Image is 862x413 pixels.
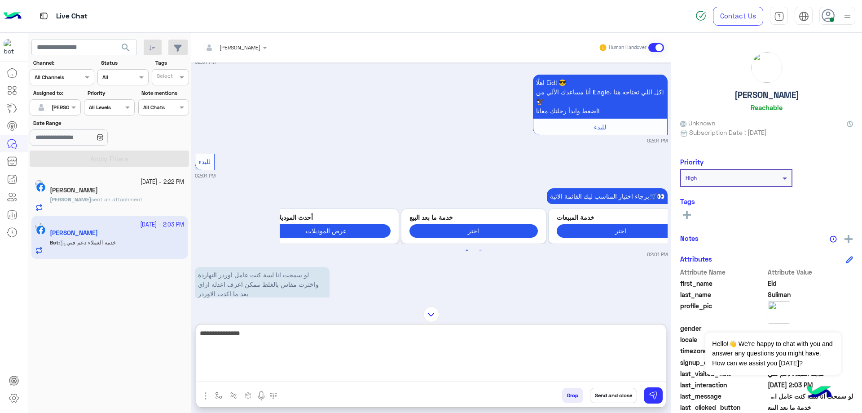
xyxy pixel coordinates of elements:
h6: Notes [680,234,699,242]
small: Human Handover [609,44,646,51]
span: first_name [680,279,766,288]
label: Tags [155,59,188,67]
p: أحدث الموديلات 👕 [262,213,391,222]
span: sent an attachment [91,196,142,203]
h6: Tags [680,197,853,205]
button: Trigger scenario [226,388,241,403]
span: last_message [680,391,766,401]
img: notes [830,235,837,243]
p: Live Chat [56,10,88,22]
label: Priority [88,89,134,97]
button: عرض الموديلات [262,224,391,237]
span: last_interaction [680,380,766,390]
span: Attribute Name [680,267,766,277]
label: Status [101,59,147,67]
img: hulul-logo.png [804,377,835,409]
button: اختر [409,224,538,237]
p: 26/9/2025, 2:01 PM [533,75,668,119]
p: خدمة ما بعد البيع [409,213,538,222]
span: last_clicked_button [680,403,766,412]
img: Trigger scenario [230,392,237,399]
span: profile_pic [680,301,766,322]
img: defaultAdmin.png [35,101,48,114]
img: picture [35,180,43,188]
a: tab [770,7,788,26]
p: 26/9/2025, 2:02 PM [195,267,330,302]
span: last_visited_flow [680,369,766,378]
label: Note mentions [141,89,188,97]
img: picture [752,52,782,83]
img: spinner [695,10,706,21]
span: locale [680,335,766,344]
img: send attachment [200,391,211,401]
span: 2025-09-26T11:03:01.122Z [768,380,853,390]
a: Contact Us [713,7,763,26]
label: Channel: [33,59,93,67]
small: 02:01 PM [195,172,215,179]
span: Suliman [768,290,853,299]
label: Date Range [33,119,134,127]
span: خدمة ما بعد البيع [768,403,853,412]
button: اختر [557,224,685,237]
p: 26/9/2025, 2:01 PM [547,188,668,204]
small: [DATE] - 2:22 PM [141,178,184,187]
img: 713415422032625 [4,39,20,55]
small: 02:01 PM [647,251,668,258]
span: Hello!👋 We're happy to chat with you and answer any questions you might have. How can we assist y... [705,333,840,375]
img: tab [774,11,784,22]
span: Attribute Value [768,267,853,277]
button: create order [241,388,256,403]
button: Send and close [590,388,637,403]
span: لو سمحت انا لسة كنت عامل اوردر النهاردة واخترت مقاس بالغلط ممكن اعرف اعدله ازاي بعد ما اكدت الاوردر [768,391,853,401]
h6: Reachable [751,103,783,111]
span: signup_date [680,358,766,367]
span: Subscription Date : [DATE] [689,128,767,137]
img: tab [38,10,49,22]
span: للبدء [198,158,211,165]
h5: [PERSON_NAME] [734,90,799,100]
button: search [115,40,137,59]
h5: Ahmed Nassar [50,187,98,194]
img: add [844,235,853,243]
img: send message [649,391,658,400]
img: create order [245,392,252,399]
h6: Priority [680,158,704,166]
span: Unknown [680,118,715,128]
span: [PERSON_NAME] [220,44,260,51]
img: profile [842,11,853,22]
img: select flow [215,392,222,399]
p: خدمة المبيعات [557,213,685,222]
img: Facebook [36,183,45,192]
img: send voice note [256,391,267,401]
button: 2 of 2 [476,246,485,255]
img: make a call [270,392,277,400]
label: Assigned to: [33,89,79,97]
button: Drop [562,388,583,403]
button: Apply Filters [30,151,189,167]
span: search [120,42,131,53]
span: gender [680,324,766,333]
img: tab [799,11,809,22]
small: 02:01 PM [647,137,668,144]
button: select flow [211,388,226,403]
h6: Attributes [680,255,712,263]
span: timezone [680,346,766,355]
div: Select [155,72,173,82]
small: 02:01 PM [195,58,215,66]
button: 1 of 2 [462,246,471,255]
span: last_name [680,290,766,299]
span: Eid [768,279,853,288]
span: [PERSON_NAME] [50,196,91,203]
img: scroll [423,306,439,322]
img: picture [768,301,790,324]
span: للبدء [594,123,606,131]
img: Logo [4,7,22,26]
